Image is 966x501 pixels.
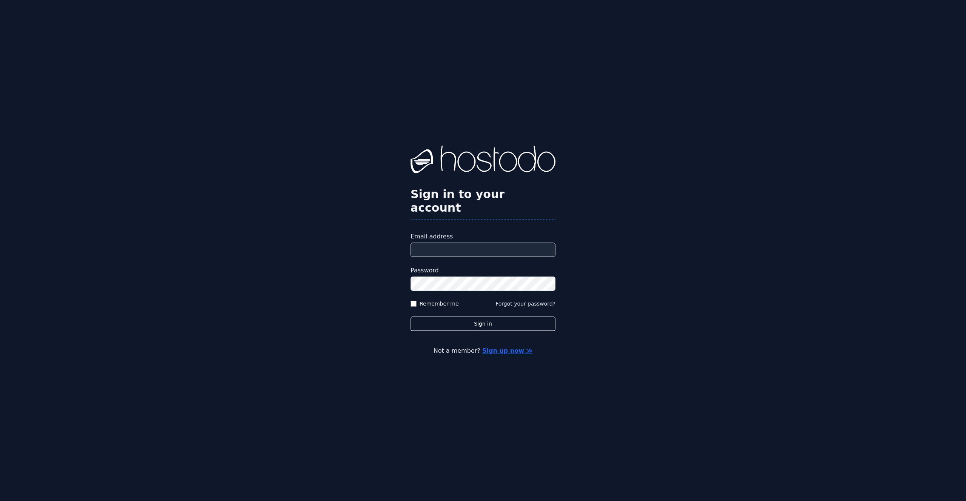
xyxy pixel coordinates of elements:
[411,187,555,215] h2: Sign in to your account
[420,300,459,307] label: Remember me
[411,232,555,241] label: Email address
[411,146,555,176] img: Hostodo
[495,300,555,307] button: Forgot your password?
[411,266,555,275] label: Password
[411,317,555,331] button: Sign in
[36,346,930,355] p: Not a member?
[482,347,532,354] a: Sign up now ≫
